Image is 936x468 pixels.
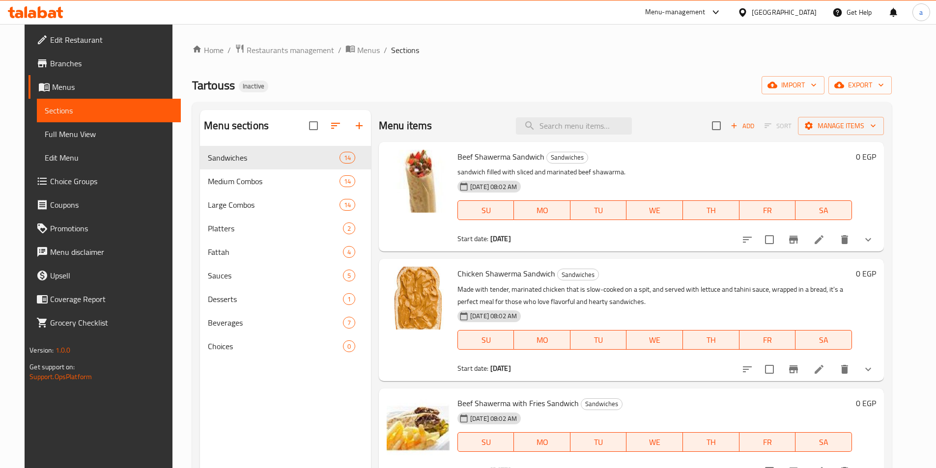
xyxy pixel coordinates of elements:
[208,270,343,281] div: Sauces
[235,44,334,56] a: Restaurants management
[50,57,173,69] span: Branches
[391,44,419,56] span: Sections
[343,270,355,281] div: items
[387,267,450,330] img: Chicken Shawerma Sandwich
[683,432,739,452] button: TH
[806,120,876,132] span: Manage items
[239,81,268,92] div: Inactive
[50,222,173,234] span: Promotions
[836,79,884,91] span: export
[28,193,181,217] a: Coupons
[759,359,780,380] span: Select to update
[687,333,736,347] span: TH
[518,435,567,449] span: MO
[795,200,852,220] button: SA
[208,340,343,352] span: Choices
[247,44,334,56] span: Restaurants management
[239,82,268,90] span: Inactive
[630,435,679,449] span: WE
[795,432,852,452] button: SA
[208,199,340,211] span: Large Combos
[200,193,371,217] div: Large Combos14
[457,362,489,375] span: Start date:
[50,317,173,329] span: Grocery Checklist
[56,344,71,357] span: 1.0.0
[743,333,792,347] span: FR
[462,435,510,449] span: SU
[208,152,340,164] span: Sandwiches
[208,293,343,305] div: Desserts
[516,117,632,135] input: search
[200,146,371,169] div: Sandwiches14
[343,293,355,305] div: items
[490,362,511,375] b: [DATE]
[50,175,173,187] span: Choice Groups
[466,182,521,192] span: [DATE] 08:02 AM
[466,414,521,423] span: [DATE] 08:02 AM
[37,122,181,146] a: Full Menu View
[338,44,341,56] li: /
[50,246,173,258] span: Menu disclaimer
[50,199,173,211] span: Coupons
[28,240,181,264] a: Menu disclaimer
[200,169,371,193] div: Medium Combos14
[457,330,514,350] button: SU
[200,264,371,287] div: Sauces5
[28,217,181,240] a: Promotions
[37,99,181,122] a: Sections
[645,6,706,18] div: Menu-management
[227,44,231,56] li: /
[28,52,181,75] a: Branches
[37,146,181,169] a: Edit Menu
[457,396,579,411] span: Beef Shawerma with Fries Sandwich
[570,200,627,220] button: TU
[343,224,355,233] span: 2
[547,152,588,163] span: Sandwiches
[833,358,856,381] button: delete
[706,115,727,136] span: Select section
[743,203,792,218] span: FR
[570,330,627,350] button: TU
[782,228,805,251] button: Branch-specific-item
[208,246,343,258] div: Fattah
[856,396,876,410] h6: 0 EGP
[514,330,570,350] button: MO
[739,330,796,350] button: FR
[574,333,623,347] span: TU
[574,435,623,449] span: TU
[457,232,489,245] span: Start date:
[29,344,54,357] span: Version:
[357,44,380,56] span: Menus
[343,246,355,258] div: items
[462,203,510,218] span: SU
[743,435,792,449] span: FR
[50,293,173,305] span: Coverage Report
[795,330,852,350] button: SA
[340,153,355,163] span: 14
[736,358,759,381] button: sort-choices
[457,283,852,308] p: Made with tender, marinated chicken that is slow-cooked on a spit, and served with lettuce and ta...
[466,311,521,321] span: [DATE] 08:02 AM
[856,150,876,164] h6: 0 EGP
[683,330,739,350] button: TH
[192,44,224,56] a: Home
[345,44,380,56] a: Menus
[303,115,324,136] span: Select all sections
[727,118,758,134] span: Add item
[862,234,874,246] svg: Show Choices
[200,142,371,362] nav: Menu sections
[518,203,567,218] span: MO
[862,363,874,375] svg: Show Choices
[833,228,856,251] button: delete
[752,7,817,18] div: [GEOGRAPHIC_DATA]
[340,199,355,211] div: items
[687,435,736,449] span: TH
[343,342,355,351] span: 0
[192,74,235,96] span: Tartouss
[28,169,181,193] a: Choice Groups
[50,34,173,46] span: Edit Restaurant
[799,435,848,449] span: SA
[347,114,371,138] button: Add section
